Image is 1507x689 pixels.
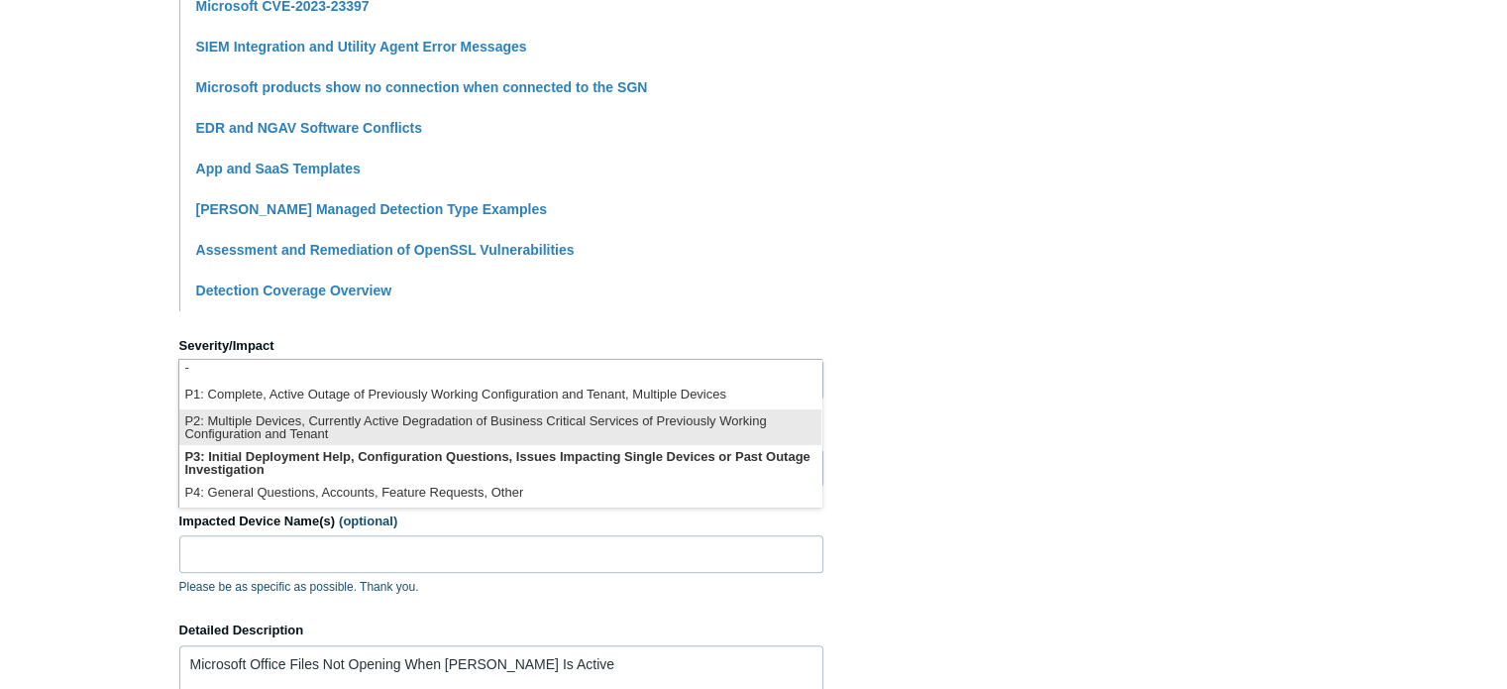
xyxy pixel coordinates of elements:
li: P3: Initial Deployment Help, Configuration Questions, Issues Impacting Single Devices or Past Out... [179,445,821,481]
label: Impacted Device Name(s) [179,512,823,531]
label: Detailed Description [179,621,823,640]
a: Detection Coverage Overview [196,283,392,298]
li: - [179,356,821,383]
a: [PERSON_NAME] Managed Detection Type Examples [196,201,547,217]
li: P4: General Questions, Accounts, Feature Requests, Other [179,481,821,508]
a: Assessment and Remediation of OpenSSL Vulnerabilities [196,242,575,258]
span: (optional) [339,514,397,528]
li: P1: Complete, Active Outage of Previously Working Configuration and Tenant, Multiple Devices [179,383,821,409]
a: EDR and NGAV Software Conflicts [196,120,422,136]
a: App and SaaS Templates [196,161,361,176]
p: Please be as specific as possible. Thank you. [179,578,823,596]
li: P2: Multiple Devices, Currently Active Degradation of Business Critical Services of Previously Wo... [179,409,821,445]
a: SIEM Integration and Utility Agent Error Messages [196,39,527,55]
a: Microsoft products show no connection when connected to the SGN [196,79,648,95]
label: Severity/Impact [179,336,823,356]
